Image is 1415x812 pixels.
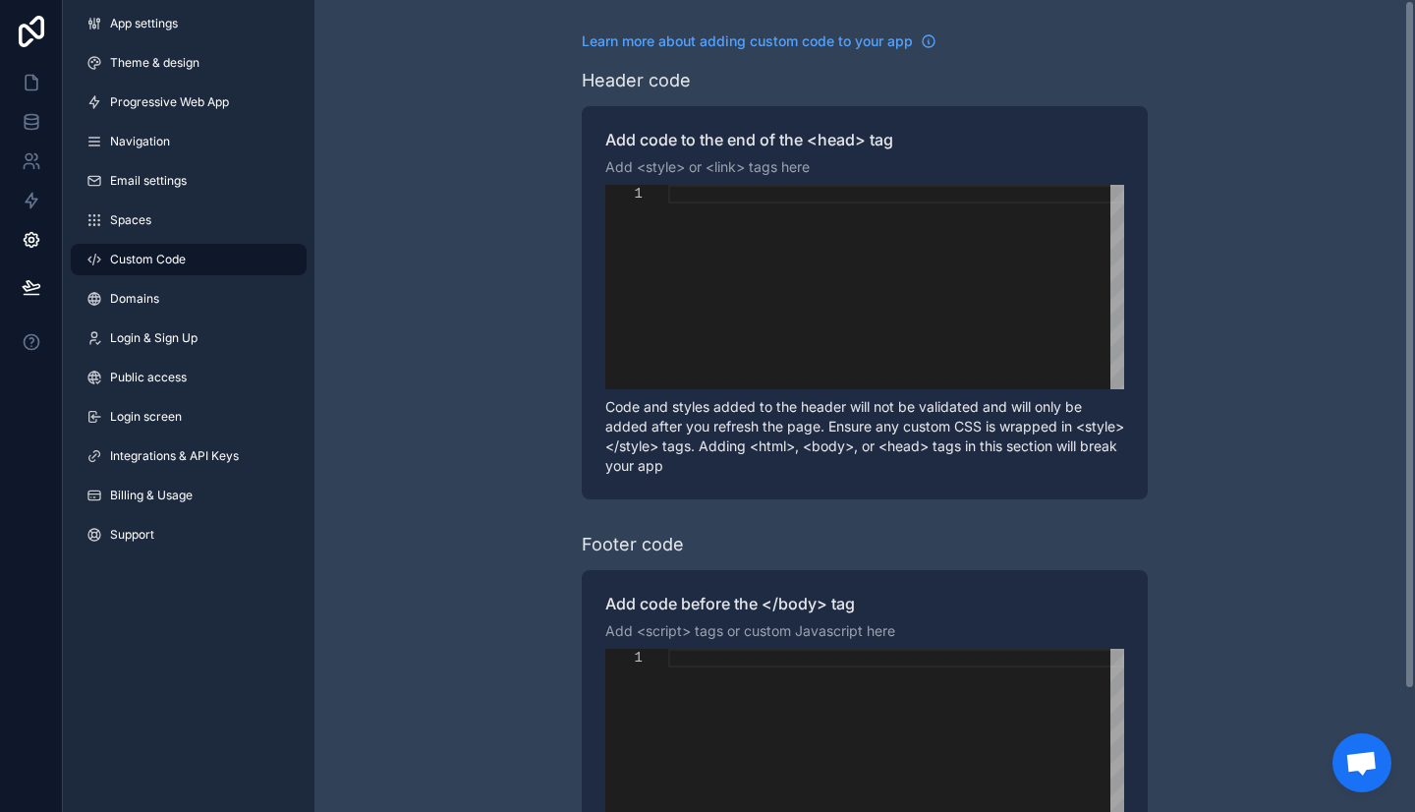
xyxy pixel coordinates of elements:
a: Theme & design [71,47,307,79]
a: Progressive Web App [71,87,307,118]
a: Billing & Usage [71,480,307,511]
span: Email settings [110,173,187,189]
div: Header code [582,67,691,94]
label: Add code to the end of the <head> tag [605,130,1124,149]
span: Navigation [110,134,170,149]
span: Integrations & API Keys [110,448,239,464]
span: Spaces [110,212,151,228]
a: Support [71,519,307,551]
a: Learn more about adding custom code to your app [582,31,936,51]
a: App settings [71,8,307,39]
textarea: Editor content;Press Alt+F1 for Accessibility Options. [668,185,669,186]
p: Code and styles added to the header will not be validated and will only be added after you refres... [605,397,1124,476]
a: Navigation [71,126,307,157]
p: Add <script> tags or custom Javascript here [605,621,1124,641]
span: Custom Code [110,252,186,267]
span: Support [110,527,154,543]
span: Domains [110,291,159,307]
a: Email settings [71,165,307,197]
textarea: Editor content;Press Alt+F1 for Accessibility Options. [668,649,669,650]
a: Domains [71,283,307,315]
a: Custom Code [71,244,307,275]
a: Login & Sign Up [71,322,307,354]
a: Login screen [71,401,307,433]
a: Spaces [71,204,307,236]
label: Add code before the </body> tag [605,594,1124,613]
span: Login & Sign Up [110,330,198,346]
span: Billing & Usage [110,488,193,503]
a: Public access [71,362,307,393]
span: Theme & design [110,55,199,71]
p: Add <style> or <link> tags here [605,157,1124,177]
span: Learn more about adding custom code to your app [582,31,913,51]
div: 1 [605,185,643,203]
span: Public access [110,370,187,385]
a: Integrations & API Keys [71,440,307,472]
span: App settings [110,16,178,31]
span: Progressive Web App [110,94,229,110]
div: 1 [605,649,643,667]
div: Open chat [1332,733,1391,792]
span: Login screen [110,409,182,425]
div: Footer code [582,531,684,558]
